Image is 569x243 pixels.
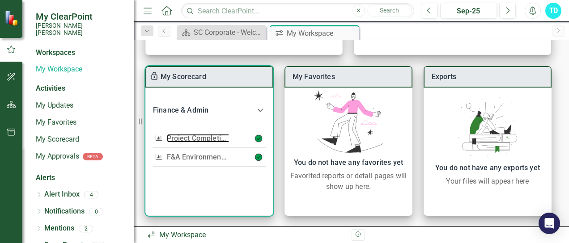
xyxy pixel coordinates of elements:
[432,72,456,81] a: Exports
[293,72,335,81] a: My Favorites
[146,95,273,126] div: Finance & Admin
[36,84,125,94] div: Activities
[194,27,264,38] div: SC Corporate - Welcome to ClearPoint
[167,134,315,142] a: Project Completion Rate - Corporate Services
[44,223,74,234] a: Mentions
[79,225,93,232] div: 2
[428,176,547,187] div: Your files will appear here
[83,153,103,160] div: BETA
[289,171,408,192] div: Favorited reports or detail pages will show up here.
[440,3,497,19] button: Sep-25
[539,213,560,234] div: Open Intercom Messenger
[44,206,85,217] a: Notifications
[36,101,125,111] a: My Updates
[287,28,357,39] div: My Workspace
[44,189,80,200] a: Alert Inbox
[36,48,75,58] div: Workspaces
[153,104,255,117] div: Finance & Admin
[36,151,79,162] a: My Approvals
[84,191,98,198] div: 4
[443,6,494,17] div: Sep-25
[36,22,125,37] small: [PERSON_NAME] [PERSON_NAME]
[36,117,125,128] a: My Favorites
[167,153,270,161] a: F&A Environmental Compliance
[147,230,345,240] div: My Workspace
[181,3,414,19] input: Search ClearPoint...
[36,173,125,183] div: Alerts
[428,162,547,174] div: You do not have any exports yet
[545,3,561,19] button: TD
[36,11,125,22] span: My ClearPoint
[36,64,125,75] a: My Workspace
[4,10,20,26] img: ClearPoint Strategy
[150,71,161,82] div: To enable drag & drop and resizing, please duplicate this workspace from “Manage Workspaces”
[289,156,408,169] div: You do not have any favorites yet
[36,134,125,145] a: My Scorecard
[89,208,103,215] div: 0
[380,7,399,14] span: Search
[367,4,412,17] button: Search
[161,72,206,81] a: My Scorecard
[179,27,264,38] a: SC Corporate - Welcome to ClearPoint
